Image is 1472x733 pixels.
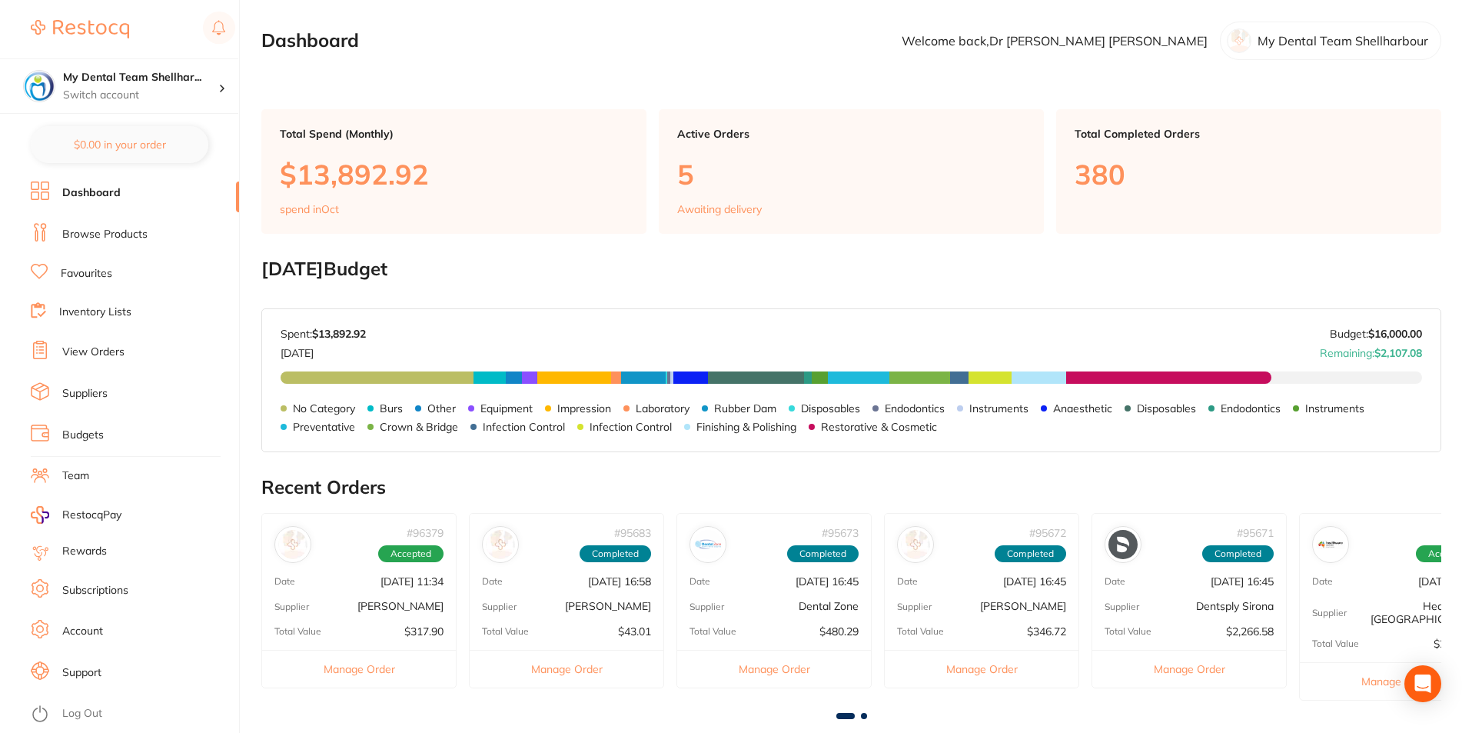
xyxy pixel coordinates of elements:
p: Rubber Dam [714,402,776,415]
button: Manage Order [470,650,663,688]
strong: $13,892.92 [312,327,366,341]
strong: $16,000.00 [1368,327,1422,341]
a: Log Out [62,706,102,721]
a: Budgets [62,428,104,443]
p: My Dental Team Shellharbour [1258,34,1428,48]
img: Healthware Australia [1316,530,1345,559]
h2: Dashboard [261,30,359,52]
p: [DATE] 16:58 [588,575,651,588]
p: Crown & Bridge [380,421,458,433]
p: # 95672 [1029,527,1066,539]
p: Endodontics [1221,402,1281,415]
a: Browse Products [62,227,148,242]
div: Open Intercom Messenger [1404,665,1441,702]
p: [DATE] 16:45 [1003,575,1066,588]
p: Total Value [689,626,736,637]
p: [DATE] 16:45 [796,575,859,588]
p: Infection Control [590,421,672,433]
p: Supplier [689,601,724,612]
img: Henry Schein Halas [278,530,307,559]
p: Total Completed Orders [1075,128,1423,140]
p: 380 [1075,158,1423,190]
p: Total Value [274,626,321,637]
p: Active Orders [677,128,1025,140]
a: Total Completed Orders380 [1056,109,1441,234]
img: RestocqPay [31,506,49,524]
p: # 96379 [407,527,444,539]
p: [PERSON_NAME] [357,600,444,612]
p: Date [897,576,918,587]
p: Restorative & Cosmetic [821,421,937,433]
p: 5 [677,158,1025,190]
p: Switch account [63,88,218,103]
p: [PERSON_NAME] [980,600,1066,612]
p: [DATE] 11:34 [380,575,444,588]
p: Date [274,576,295,587]
span: Accepted [378,545,444,562]
p: No Category [293,402,355,415]
p: Supplier [897,601,932,612]
h4: My Dental Team Shellharbour [63,70,218,85]
p: Total Value [482,626,529,637]
p: Instruments [969,402,1028,415]
p: Total Value [1312,638,1359,649]
p: $317.90 [404,625,444,638]
a: Dashboard [62,185,121,201]
p: Endodontics [885,402,945,415]
img: Henry Schein Halas [486,530,515,559]
p: Dental Zone [799,600,859,612]
button: $0.00 in your order [31,126,208,163]
a: Rewards [62,544,107,559]
p: # 95671 [1237,527,1274,539]
span: RestocqPay [62,508,121,523]
p: Date [1105,576,1125,587]
span: Completed [787,545,859,562]
p: Total Spend (Monthly) [280,128,628,140]
p: Date [482,576,503,587]
img: Dentsply Sirona [1108,530,1138,559]
button: Manage Order [262,650,456,688]
a: RestocqPay [31,506,121,524]
button: Manage Order [677,650,871,688]
p: Other [427,402,456,415]
a: Support [62,665,101,681]
a: Account [62,624,103,639]
a: Suppliers [62,386,108,401]
img: Adam Dental [901,530,930,559]
p: Disposables [1137,402,1196,415]
button: Manage Order [885,650,1078,688]
a: Active Orders5Awaiting delivery [659,109,1044,234]
a: Restocq Logo [31,12,129,47]
a: Subscriptions [62,583,128,598]
button: Manage Order [1092,650,1286,688]
p: [DATE] [281,341,366,359]
a: Team [62,468,89,484]
p: spend in Oct [280,203,339,215]
p: $346.72 [1027,625,1066,638]
p: Remaining: [1320,341,1422,359]
a: Favourites [61,266,112,282]
p: Total Value [897,626,944,637]
p: Spent: [281,328,366,340]
p: Dentsply Sirona [1196,600,1274,612]
img: Dental Zone [693,530,723,559]
p: # 95683 [614,527,651,539]
p: Budget: [1330,328,1422,340]
strong: $2,107.08 [1374,346,1422,360]
img: Restocq Logo [31,20,129,38]
p: Finishing & Polishing [696,421,796,433]
p: Date [1312,576,1333,587]
p: Date [689,576,710,587]
p: Supplier [274,601,309,612]
p: Supplier [482,601,517,612]
a: Inventory Lists [59,305,131,320]
p: Anaesthetic [1053,402,1112,415]
p: [DATE] 16:45 [1211,575,1274,588]
h2: Recent Orders [261,477,1441,498]
button: Log Out [31,702,234,727]
a: View Orders [62,345,125,360]
p: $480.29 [819,625,859,638]
p: Welcome back, Dr [PERSON_NAME] [PERSON_NAME] [902,34,1208,48]
span: Completed [1202,545,1274,562]
p: # 95673 [822,527,859,539]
